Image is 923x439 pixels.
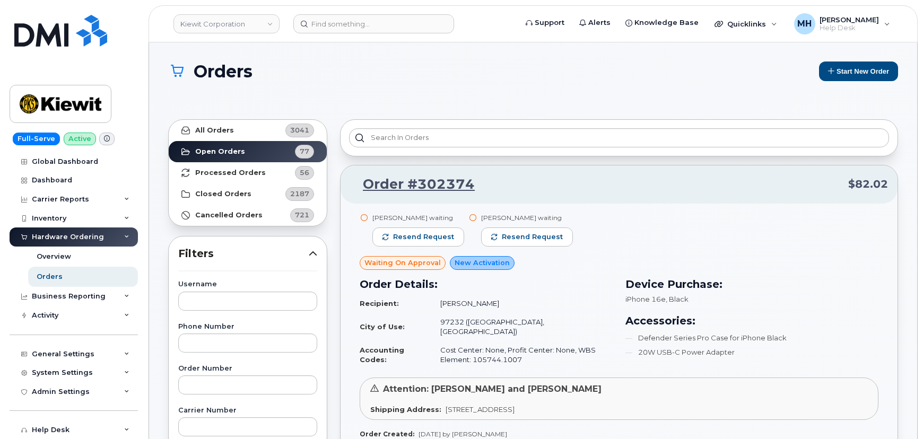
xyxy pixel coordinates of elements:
strong: Accounting Codes: [360,346,404,364]
span: [DATE] by [PERSON_NAME] [419,430,507,438]
span: Waiting On Approval [364,258,441,268]
h3: Order Details: [360,276,613,292]
a: Open Orders77 [169,141,327,162]
span: 3041 [290,125,309,135]
button: Resend request [372,227,464,247]
strong: Shipping Address: [370,405,441,414]
strong: Recipient: [360,299,399,308]
a: Closed Orders2187 [169,183,327,205]
button: Resend request [481,227,573,247]
label: Order Number [178,365,317,372]
span: [STREET_ADDRESS] [446,405,515,414]
span: Attention: [PERSON_NAME] and [PERSON_NAME] [383,384,602,394]
strong: Cancelled Orders [195,211,263,219]
button: Start New Order [819,62,898,81]
strong: Order Created: [360,430,414,438]
span: 2187 [290,189,309,199]
label: Carrier Number [178,407,317,414]
li: 20W USB-C Power Adapter [625,347,878,357]
span: Resend request [502,232,563,242]
span: $82.02 [848,177,888,192]
h3: Accessories: [625,313,878,329]
a: Processed Orders56 [169,162,327,183]
span: 77 [300,146,309,156]
a: Cancelled Orders721 [169,205,327,226]
label: Phone Number [178,323,317,330]
strong: Closed Orders [195,190,251,198]
span: 56 [300,168,309,178]
td: 97232 ([GEOGRAPHIC_DATA], [GEOGRAPHIC_DATA]) [431,313,613,341]
iframe: Messenger Launcher [877,393,915,431]
td: [PERSON_NAME] [431,294,613,313]
div: [PERSON_NAME] waiting [481,213,573,222]
span: New Activation [455,258,510,268]
li: Defender Series Pro Case for iPhone Black [625,333,878,343]
span: , Black [666,295,689,303]
td: Cost Center: None, Profit Center: None, WBS Element: 105744.1007 [431,341,613,369]
label: Username [178,281,317,288]
span: Filters [178,246,309,261]
strong: Open Orders [195,147,245,156]
span: 721 [295,210,309,220]
strong: City of Use: [360,322,405,331]
div: [PERSON_NAME] waiting [372,213,464,222]
strong: Processed Orders [195,169,266,177]
a: All Orders3041 [169,120,327,141]
span: Orders [194,62,252,81]
a: Order #302374 [350,175,475,194]
h3: Device Purchase: [625,276,878,292]
span: Resend request [393,232,454,242]
input: Search in orders [349,128,889,147]
strong: All Orders [195,126,234,135]
span: iPhone 16e [625,295,666,303]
